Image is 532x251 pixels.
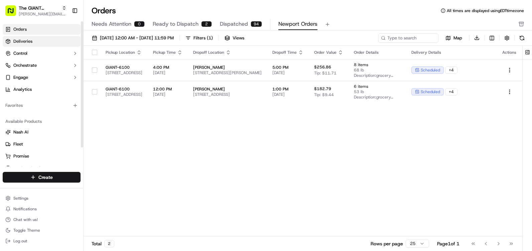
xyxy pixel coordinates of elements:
[153,50,182,55] div: Pickup Time
[114,66,122,74] button: Start new chat
[251,21,262,27] div: 94
[354,67,401,73] span: 68 lb
[92,240,114,247] div: Total
[3,139,81,150] button: Fleet
[502,50,517,55] div: Actions
[3,100,81,111] div: Favorites
[3,36,81,47] a: Deliveries
[106,92,142,97] span: [STREET_ADDRESS]
[38,174,53,181] span: Create
[3,226,81,235] button: Toggle Theme
[272,92,303,97] span: [DATE]
[314,86,331,91] span: $182.79
[3,194,81,203] button: Settings
[3,24,81,35] a: Orders
[5,141,78,147] a: Fleet
[13,196,28,201] span: Settings
[222,33,247,43] button: Views
[354,89,401,94] span: 53 lb
[19,11,66,17] button: [PERSON_NAME][EMAIL_ADDRESS][PERSON_NAME][DOMAIN_NAME]
[421,89,440,94] span: scheduled
[13,228,40,233] span: Toggle Theme
[445,88,457,95] div: + 4
[63,131,107,138] span: API Documentation
[3,236,81,246] button: Log out
[272,50,303,55] div: Dropoff Time
[378,33,438,43] input: Type to search
[3,215,81,224] button: Chat with us!
[220,20,248,28] span: Dispatched
[17,43,120,50] input: Got a question? Start typing here...
[354,94,401,100] span: Description: grocery bags
[272,70,303,75] span: [DATE]
[13,86,32,92] span: Analytics
[3,60,81,71] button: Orchestrate
[207,35,213,41] span: ( 1 )
[445,66,457,74] div: + 4
[89,33,177,43] button: [DATE] 12:00 AM - [DATE] 11:59 PM
[13,38,32,44] span: Deliveries
[3,116,81,127] div: Available Products
[5,165,78,171] a: Product Catalog
[153,92,182,97] span: [DATE]
[272,65,303,70] span: 5:00 PM
[66,148,81,153] span: Pylon
[354,50,401,55] div: Order Details
[3,204,81,214] button: Notifications
[104,240,114,247] div: 2
[47,147,81,153] a: Powered byPylon
[193,70,262,75] span: [STREET_ADDRESS][PERSON_NAME]
[354,62,401,67] span: 8 items
[13,74,28,80] span: Engage
[272,86,303,92] span: 1:00 PM
[13,129,28,135] span: Nash AI
[3,163,81,174] button: Product Catalog
[3,72,81,83] button: Engage
[517,33,527,43] button: Refresh
[13,206,37,212] span: Notifications
[278,20,317,28] span: Newport Orders
[7,7,20,20] img: Nash
[193,65,262,70] span: [PERSON_NAME]
[13,62,37,68] span: Orchestrate
[421,67,440,73] span: scheduled
[106,70,142,75] span: [STREET_ADDRESS]
[182,33,216,43] button: Filters(1)
[3,127,81,138] button: Nash AI
[13,153,29,159] span: Promise
[314,50,343,55] div: Order Value
[23,70,85,76] div: We're available if you need us!
[411,50,492,55] div: Delivery Details
[447,8,524,13] span: All times are displayed using EDT timezone
[153,65,182,70] span: 4:00 PM
[106,65,142,70] span: GIANT-6100
[100,35,174,41] span: [DATE] 12:00 AM - [DATE] 11:59 PM
[13,50,27,56] span: Control
[441,34,467,42] button: Map
[7,132,12,137] div: 📗
[371,240,403,247] p: Rows per page
[193,50,262,55] div: Dropoff Location
[134,21,145,27] div: 0
[54,129,110,141] a: 💻API Documentation
[437,240,459,247] div: Page 1 of 1
[19,5,59,11] button: The GIANT Company
[106,86,142,92] span: GIANT-6100
[354,73,401,78] span: Description: grocery bags
[3,151,81,162] button: Promise
[153,20,198,28] span: Ready to Dispatch
[193,35,213,41] div: Filters
[193,86,262,92] span: [PERSON_NAME]
[92,5,116,16] h1: Orders
[5,129,78,135] a: Nash AI
[314,92,334,97] span: Tip: $9.44
[5,153,78,159] a: Promise
[13,165,45,171] span: Product Catalog
[13,238,27,244] span: Log out
[56,132,62,137] div: 💻
[4,129,54,141] a: 📗Knowledge Base
[13,26,27,32] span: Orders
[7,64,19,76] img: 1736555255976-a54dd68f-1ca7-489b-9aae-adbdc363a1c4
